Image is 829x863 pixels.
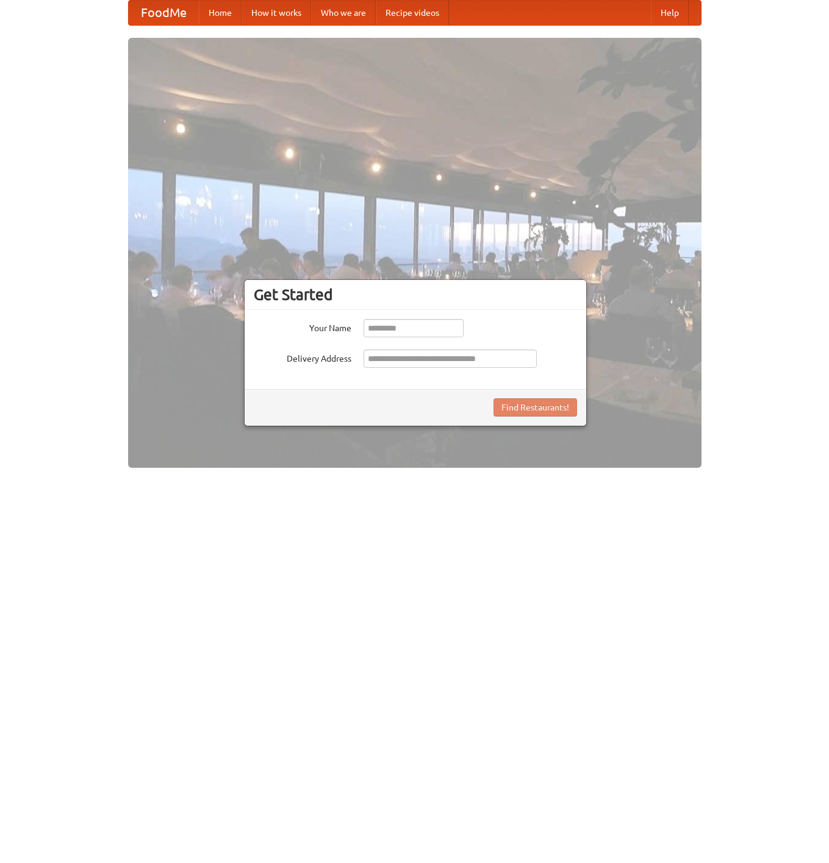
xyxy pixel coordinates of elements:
[493,398,577,417] button: Find Restaurants!
[651,1,689,25] a: Help
[254,285,577,304] h3: Get Started
[242,1,311,25] a: How it works
[129,1,199,25] a: FoodMe
[254,349,351,365] label: Delivery Address
[376,1,449,25] a: Recipe videos
[199,1,242,25] a: Home
[311,1,376,25] a: Who we are
[254,319,351,334] label: Your Name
